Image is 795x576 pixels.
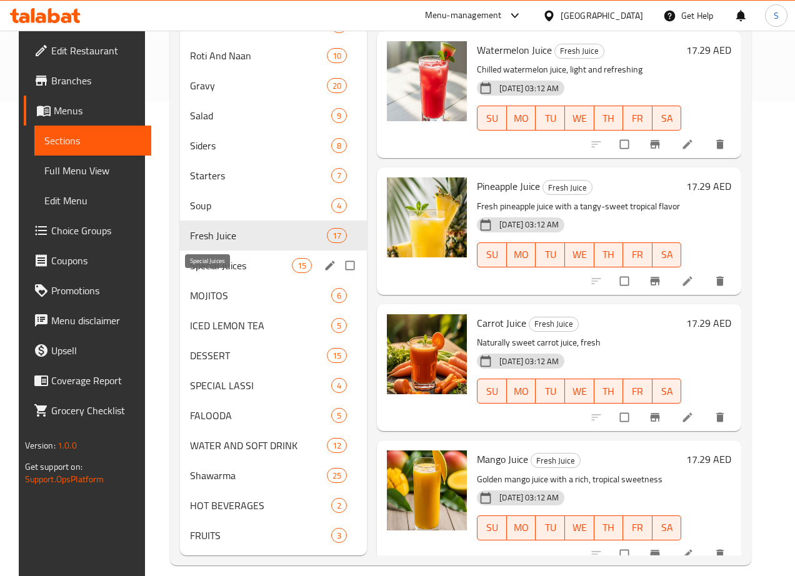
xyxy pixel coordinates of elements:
[477,314,526,332] span: Carrot Juice
[331,198,347,213] div: items
[628,519,647,537] span: FR
[507,242,536,267] button: MO
[594,515,624,540] button: TH
[331,168,347,183] div: items
[681,138,696,151] a: Edit menu item
[594,242,624,267] button: TH
[327,438,347,453] div: items
[657,519,677,537] span: SA
[190,348,327,363] span: DESSERT
[190,138,331,153] div: Siders
[190,78,327,93] span: Gravy
[51,73,141,88] span: Branches
[331,108,347,123] div: items
[594,106,624,131] button: TH
[51,343,141,358] span: Upsell
[623,515,652,540] button: FR
[24,216,151,246] a: Choice Groups
[190,468,327,483] span: Shawarma
[477,177,540,196] span: Pineapple Juice
[652,106,682,131] button: SA
[652,515,682,540] button: SA
[536,242,565,267] button: TU
[190,438,327,453] div: WATER AND SOFT DRINK
[641,404,671,431] button: Branch-specific-item
[477,106,507,131] button: SU
[512,519,531,537] span: MO
[477,62,681,77] p: Chilled watermelon juice, light and refreshing
[623,106,652,131] button: FR
[190,318,331,333] div: ICED LEMON TEA
[512,109,531,127] span: MO
[190,228,327,243] span: Fresh Juice
[477,242,507,267] button: SU
[292,258,312,273] div: items
[641,131,671,158] button: Branch-specific-item
[477,472,681,487] p: Golden mango juice with a rich, tropical sweetness
[541,519,560,537] span: TU
[542,180,592,195] div: Fresh Juice
[531,453,581,468] div: Fresh Juice
[180,41,367,71] div: Roti And Naan10
[482,382,502,400] span: SU
[612,269,639,293] span: Select to update
[54,103,141,118] span: Menus
[541,382,560,400] span: TU
[292,260,311,272] span: 15
[482,246,502,264] span: SU
[44,193,141,208] span: Edit Menu
[180,131,367,161] div: Siders8
[706,404,736,431] button: delete
[477,335,681,350] p: Naturally sweet carrot juice, fresh
[180,101,367,131] div: Salad9
[536,106,565,131] button: TU
[570,382,589,400] span: WE
[51,313,141,328] span: Menu disclaimer
[599,519,619,537] span: TH
[180,370,367,400] div: SPECIAL LASSI4
[327,78,347,93] div: items
[190,48,327,63] span: Roti And Naan
[190,198,331,213] span: Soup
[180,281,367,310] div: MOJITOS6
[331,318,347,333] div: items
[327,230,346,242] span: 17
[507,379,536,404] button: MO
[180,340,367,370] div: DESSERT15
[24,96,151,126] a: Menus
[331,408,347,423] div: items
[332,170,346,182] span: 7
[327,50,346,62] span: 10
[425,8,502,23] div: Menu-management
[180,490,367,520] div: HOT BEVERAGES2
[327,440,346,452] span: 12
[706,131,736,158] button: delete
[387,314,467,394] img: Carrot Juice
[51,253,141,268] span: Coupons
[529,317,579,332] div: Fresh Juice
[652,379,682,404] button: SA
[331,378,347,393] div: items
[190,408,331,423] span: FALOODA
[387,41,467,121] img: Watermelon Juice
[657,109,677,127] span: SA
[681,275,696,287] a: Edit menu item
[477,450,528,469] span: Mango Juice
[190,258,292,273] span: Special Juices
[327,80,346,92] span: 20
[332,110,346,122] span: 9
[190,378,331,393] span: SPECIAL LASSI
[612,542,639,566] span: Select to update
[541,246,560,264] span: TU
[331,138,347,153] div: items
[536,515,565,540] button: TU
[482,519,502,537] span: SU
[628,382,647,400] span: FR
[332,380,346,392] span: 4
[594,379,624,404] button: TH
[44,163,141,178] span: Full Menu View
